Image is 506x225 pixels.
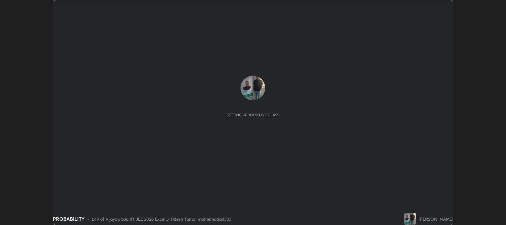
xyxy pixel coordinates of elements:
img: c7ebcfdb356c4de2819b25fb562b78bb.jpg [240,76,265,100]
div: [PERSON_NAME] [419,216,453,222]
div: • [87,216,89,222]
div: L49 of Vijayawada IIT JEE 2026 Excel 3_Hitesh Tambi(mathematics)303 [92,216,231,222]
div: Setting up your live class [227,113,279,117]
div: PROBABILITY [53,215,85,223]
img: c7ebcfdb356c4de2819b25fb562b78bb.jpg [404,213,416,225]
